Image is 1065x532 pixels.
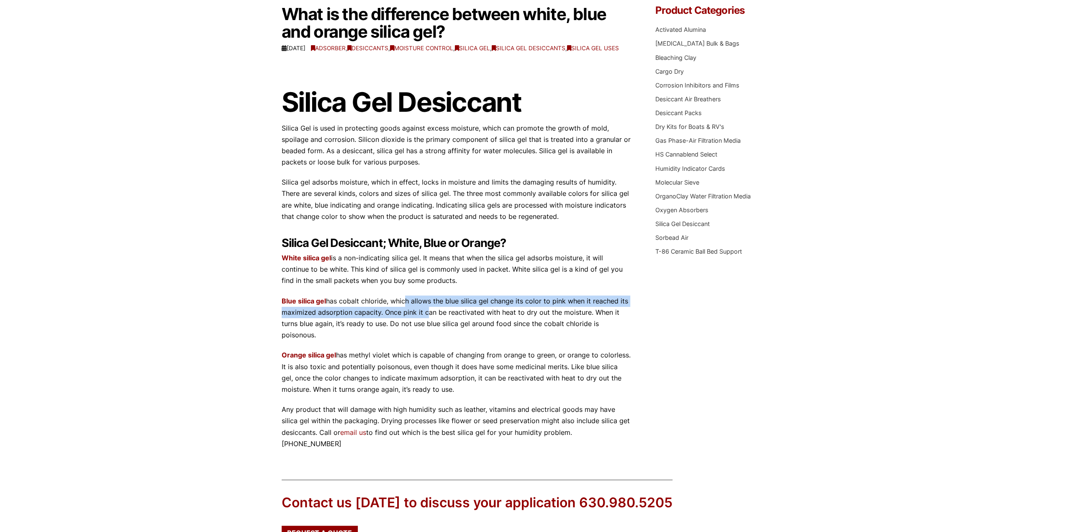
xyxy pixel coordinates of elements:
[282,123,631,168] p: Silica Gel is used in protecting goods against excess moisture, which can promote the growth of m...
[655,220,710,227] a: Silica Gel Desiccant
[655,54,696,61] a: Bleaching Clay
[340,428,366,437] a: email us
[655,137,741,144] a: Gas Phase-Air Filtration Media
[655,68,684,75] a: Cargo Dry
[655,234,688,241] a: Sorbead Air
[567,45,619,51] a: Silica Gel Uses
[282,177,631,222] p: Silica gel adsorbs moisture, which in effect, locks in moisture and limits the damaging results o...
[282,297,326,305] a: Blue silica gel
[311,44,619,53] span: , , , , ,
[655,206,708,213] a: Oxygen Absorbers
[282,87,631,117] h1: Silica Gel Desiccant
[282,350,631,395] p: has methyl violet which is capable of changing from orange to green, or orange to colorless. It i...
[655,123,724,130] a: Dry Kits for Boats & RV's
[282,296,631,341] p: has cobalt chloride, which allows the blue silica gel change its color to pink when it reached it...
[655,193,751,200] a: OrganoClay Water Filtration Media
[655,151,717,158] a: HS Cannablend Select
[282,236,631,250] h2: Silica Gel Desiccant; White, Blue or Orange?
[282,5,631,41] h1: What is the difference between white, blue and orange silica gel?
[455,45,490,51] a: Silica Gel
[655,5,783,15] h4: Product Categories
[282,45,305,51] time: [DATE]
[655,109,702,116] a: Desiccant Packs
[390,45,453,51] a: Moisture Control
[311,45,346,51] a: Adsorber
[282,493,672,512] div: Contact us [DATE] to discuss your application 630.980.5205
[655,179,699,186] a: Molecular Sieve
[655,95,721,103] a: Desiccant Air Breathers
[347,45,388,51] a: Desiccants
[282,351,336,359] a: Orange silica gel
[655,165,725,172] a: Humidity Indicator Cards
[655,26,706,33] a: Activated Alumina
[655,40,739,47] a: [MEDICAL_DATA] Bulk & Bags
[655,248,742,255] a: T-86 Ceramic Ball Bed Support
[282,252,631,287] p: is a non-indicating silica gel. It means that when the silica gel adsorbs moisture, it will conti...
[282,404,631,450] p: Any product that will damage with high humidity such as leather, vitamins and electrical goods ma...
[492,45,565,51] a: Silica Gel Desiccants
[282,254,331,262] a: White silica gel
[655,82,739,89] a: Corrosion Inhibitors and Films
